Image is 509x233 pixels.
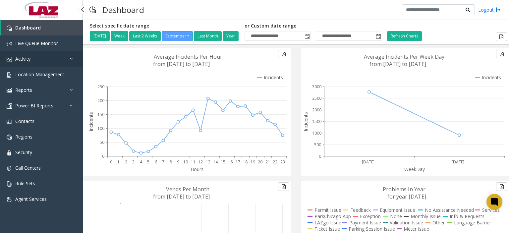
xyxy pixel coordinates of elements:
[162,31,193,41] button: September
[97,112,104,117] text: 150
[312,119,321,124] text: 1500
[303,112,309,131] text: Incidents
[125,159,127,165] text: 2
[404,166,425,172] text: WeekDay
[369,60,426,68] text: from [DATE] to [DATE]
[258,159,262,165] text: 20
[132,159,135,165] text: 3
[496,50,507,58] button: Export to pdf
[7,103,12,109] img: 'icon'
[374,31,382,41] span: Toggle popup
[364,53,444,60] text: Average Incidents Per Week Day
[147,159,149,165] text: 5
[495,6,501,13] img: logout
[7,26,12,31] img: 'icon'
[191,166,203,172] text: Hours
[312,130,321,136] text: 1000
[15,71,64,78] span: Location Management
[102,153,104,159] text: 0
[280,159,285,165] text: 23
[312,95,321,101] text: 2500
[194,31,222,41] button: Last Month
[117,159,120,165] text: 1
[1,20,83,35] a: Dashboard
[88,112,94,131] text: Incidents
[153,60,210,68] text: from [DATE] to [DATE]
[166,186,209,193] text: Vends Per Month
[7,197,12,202] img: 'icon'
[362,159,374,165] text: [DATE]
[387,193,426,200] text: for year [DATE]
[387,31,422,41] button: Refresh Charts
[7,181,12,187] img: 'icon'
[236,159,240,165] text: 17
[140,159,142,165] text: 4
[303,31,311,41] span: Toggle popup
[496,32,507,41] button: Export to pdf
[15,25,41,31] span: Dashboard
[100,140,104,145] text: 50
[15,102,53,109] span: Power BI Reports
[278,50,289,58] button: Export to pdf
[7,135,12,140] img: 'icon'
[15,165,41,171] span: Call Centers
[170,159,172,165] text: 8
[251,159,255,165] text: 19
[7,88,12,93] img: 'icon'
[314,142,321,147] text: 500
[110,159,112,165] text: 0
[97,84,104,89] text: 250
[15,87,32,93] span: Reports
[97,98,104,103] text: 200
[278,182,289,191] button: Export to pdf
[273,159,277,165] text: 22
[154,53,222,60] text: Average Incidents Per Hour
[97,126,104,131] text: 100
[312,84,321,89] text: 3000
[7,119,12,124] img: 'icon'
[90,31,110,41] button: [DATE]
[496,182,507,191] button: Export to pdf
[15,40,58,46] span: Live Queue Monitor
[7,166,12,171] img: 'icon'
[7,72,12,78] img: 'icon'
[90,23,240,29] h5: Select specific date range
[15,180,35,187] span: Rule Sets
[177,159,179,165] text: 9
[452,159,464,165] text: [DATE]
[245,23,382,29] h5: or Custom date range
[183,159,188,165] text: 10
[228,159,233,165] text: 16
[221,159,225,165] text: 15
[478,6,501,13] a: Logout
[15,149,32,155] span: Security
[223,31,239,41] button: Year
[243,159,248,165] text: 18
[162,159,164,165] text: 7
[89,2,96,18] img: pageIcon
[383,186,425,193] text: Problems In Year
[265,159,270,165] text: 21
[15,56,30,62] span: Activity
[7,150,12,155] img: 'icon'
[129,31,161,41] button: Last 2 Weeks
[15,196,47,202] span: Agent Services
[99,2,147,18] h3: Dashboard
[213,159,218,165] text: 14
[319,153,321,159] text: 0
[153,193,210,200] text: from [DATE] to [DATE]
[15,134,32,140] span: Regions
[206,159,210,165] text: 13
[7,41,12,46] img: 'icon'
[7,57,12,62] img: 'icon'
[155,159,157,165] text: 6
[191,159,196,165] text: 11
[15,118,34,124] span: Contacts
[111,31,128,41] button: Week
[198,159,203,165] text: 12
[312,107,321,113] text: 2000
